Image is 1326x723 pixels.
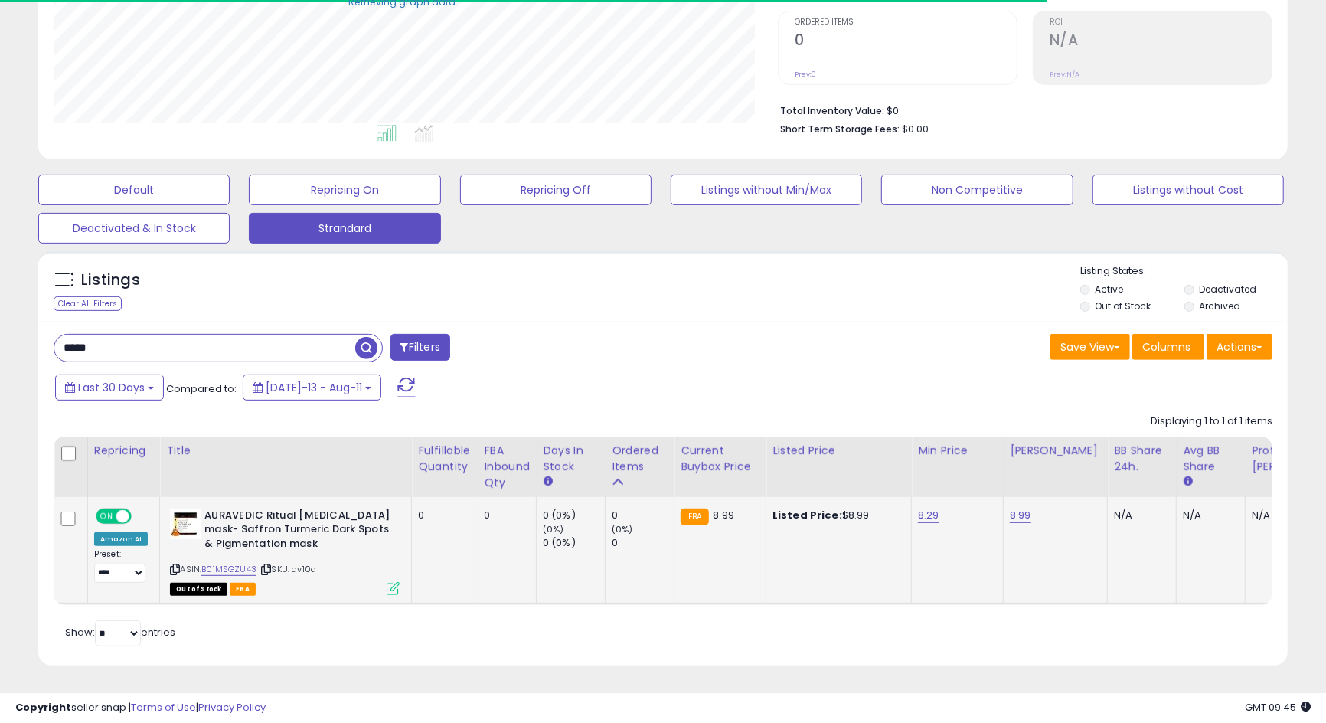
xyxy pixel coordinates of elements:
[1183,509,1233,522] div: N/A
[780,104,884,117] b: Total Inventory Value:
[266,380,362,395] span: [DATE]-13 - Aug-11
[612,443,668,475] div: Ordered Items
[1199,283,1256,296] label: Deactivated
[15,700,71,715] strong: Copyright
[1114,509,1164,522] div: N/A
[543,443,599,475] div: Days In Stock
[418,509,465,522] div: 0
[129,509,154,522] span: OFF
[485,509,525,522] div: 0
[38,175,230,205] button: Default
[1050,18,1272,27] span: ROI
[1010,508,1031,523] a: 8.99
[55,375,164,401] button: Last 30 Days
[1010,443,1101,459] div: [PERSON_NAME]
[1114,443,1170,475] div: BB Share 24h.
[94,443,153,459] div: Repricing
[1151,414,1272,429] div: Displaying 1 to 1 of 1 items
[918,443,997,459] div: Min Price
[78,380,145,395] span: Last 30 Days
[543,509,605,522] div: 0 (0%)
[170,509,400,594] div: ASIN:
[681,443,759,475] div: Current Buybox Price
[1142,339,1190,355] span: Columns
[485,443,531,491] div: FBA inbound Qty
[243,375,381,401] button: [DATE]-13 - Aug-11
[15,701,266,715] div: seller snap | |
[795,18,1017,27] span: Ordered Items
[772,509,900,522] div: $8.99
[543,523,564,535] small: (0%)
[1080,264,1288,279] p: Listing States:
[1199,299,1240,312] label: Archived
[204,509,390,555] b: AURAVEDIC Ritual [MEDICAL_DATA] mask- Saffron Turmeric Dark Spots & Pigmentation mask
[166,443,405,459] div: Title
[543,536,605,550] div: 0 (0%)
[1092,175,1284,205] button: Listings without Cost
[1095,283,1123,296] label: Active
[1050,31,1272,52] h2: N/A
[1132,334,1204,360] button: Columns
[1050,334,1130,360] button: Save View
[198,700,266,715] a: Privacy Policy
[460,175,652,205] button: Repricing Off
[612,536,674,550] div: 0
[166,381,237,396] span: Compared to:
[1245,700,1311,715] span: 2025-09-11 09:45 GMT
[390,334,450,361] button: Filters
[81,270,140,291] h5: Listings
[612,523,633,535] small: (0%)
[65,625,175,640] span: Show: entries
[902,122,929,136] span: $0.00
[94,532,148,546] div: Amazon AI
[418,443,471,475] div: Fulfillable Quantity
[772,443,905,459] div: Listed Price
[795,70,816,79] small: Prev: 0
[681,509,709,525] small: FBA
[249,213,440,244] button: Strandard
[54,296,122,311] div: Clear All Filters
[249,175,440,205] button: Repricing On
[131,700,196,715] a: Terms of Use
[881,175,1073,205] button: Non Competitive
[671,175,862,205] button: Listings without Min/Max
[713,508,734,522] span: 8.99
[170,509,201,539] img: 419YTNYoL2L._SL40_.jpg
[780,123,900,136] b: Short Term Storage Fees:
[918,508,939,523] a: 8.29
[1183,443,1239,475] div: Avg BB Share
[612,509,674,522] div: 0
[230,583,256,596] span: FBA
[543,475,552,489] small: Days In Stock.
[38,213,230,244] button: Deactivated & In Stock
[97,509,116,522] span: ON
[1095,299,1151,312] label: Out of Stock
[795,31,1017,52] h2: 0
[170,583,227,596] span: All listings that are currently out of stock and unavailable for purchase on Amazon
[772,508,842,522] b: Listed Price:
[780,100,1261,119] li: $0
[1183,475,1192,489] small: Avg BB Share.
[94,549,148,583] div: Preset:
[201,563,256,576] a: B01MSGZU43
[259,563,316,575] span: | SKU: av10a
[1050,70,1079,79] small: Prev: N/A
[1207,334,1272,360] button: Actions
